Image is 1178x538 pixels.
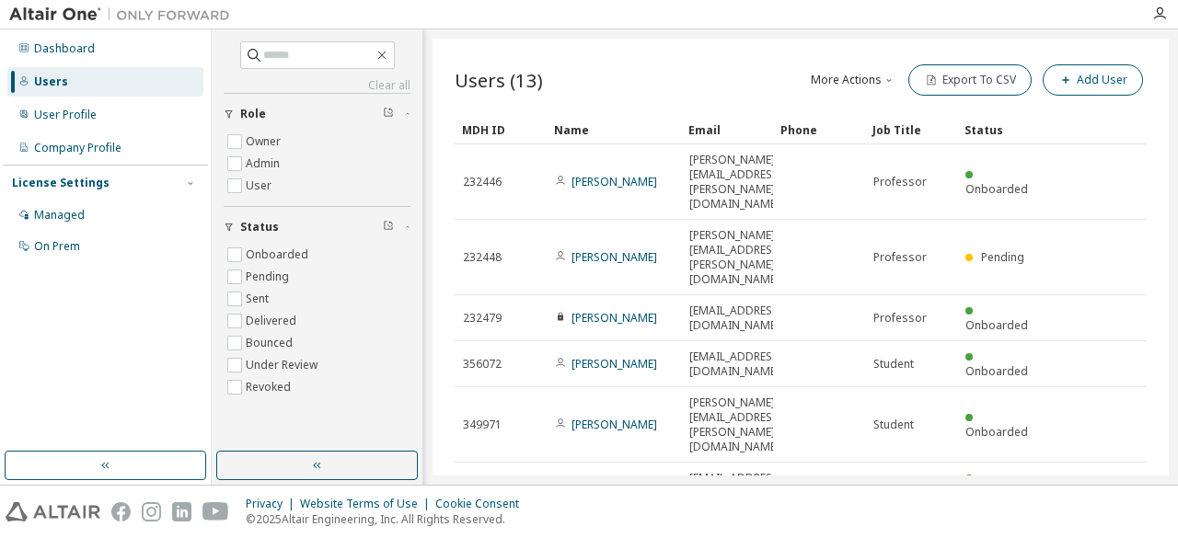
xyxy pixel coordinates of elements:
[34,41,95,56] div: Dashboard
[462,115,539,144] div: MDH ID
[965,424,1028,440] span: Onboarded
[964,115,1042,144] div: Status
[463,175,502,189] span: 232446
[689,228,782,287] span: [PERSON_NAME][EMAIL_ADDRESS][PERSON_NAME][DOMAIN_NAME]
[689,153,782,212] span: [PERSON_NAME][EMAIL_ADDRESS][PERSON_NAME][DOMAIN_NAME]
[246,244,312,266] label: Onboarded
[9,6,239,24] img: Altair One
[873,250,927,265] span: Professor
[572,356,657,372] a: [PERSON_NAME]
[224,207,410,247] button: Status
[246,131,284,153] label: Owner
[572,174,657,189] a: [PERSON_NAME]
[246,511,530,527] p: © 2025 Altair Engineering, Inc. All Rights Reserved.
[463,311,502,326] span: 232479
[246,175,275,197] label: User
[246,310,300,332] label: Delivered
[463,357,502,372] span: 356072
[34,239,80,254] div: On Prem
[111,502,131,521] img: facebook.svg
[383,220,394,235] span: Clear filter
[34,141,121,155] div: Company Profile
[246,376,294,398] label: Revoked
[202,502,229,521] img: youtube.svg
[965,363,1028,379] span: Onboarded
[689,349,782,379] span: [EMAIL_ADDRESS][DOMAIN_NAME]
[172,502,191,521] img: linkedin.svg
[224,94,410,134] button: Role
[809,64,897,96] button: More Actions
[383,107,394,121] span: Clear filter
[246,354,321,376] label: Under Review
[34,208,85,223] div: Managed
[435,497,530,511] div: Cookie Consent
[246,288,272,310] label: Sent
[873,418,914,432] span: Student
[965,317,1028,333] span: Onboarded
[34,108,97,122] div: User Profile
[965,181,1028,197] span: Onboarded
[246,332,296,354] label: Bounced
[554,115,674,144] div: Name
[572,310,657,326] a: [PERSON_NAME]
[12,176,110,190] div: License Settings
[463,250,502,265] span: 232448
[572,417,657,432] a: [PERSON_NAME]
[689,471,782,500] span: [EMAIL_ADDRESS][DOMAIN_NAME]
[6,502,100,521] img: altair_logo.svg
[873,175,927,189] span: Professor
[142,502,161,521] img: instagram.svg
[572,249,657,265] a: [PERSON_NAME]
[780,115,858,144] div: Phone
[246,266,293,288] label: Pending
[246,153,283,175] label: Admin
[300,497,435,511] div: Website Terms of Use
[873,357,914,372] span: Student
[34,74,68,89] div: Users
[873,311,927,326] span: Professor
[688,115,766,144] div: Email
[872,115,950,144] div: Job Title
[455,67,543,93] span: Users (13)
[689,395,782,454] span: [PERSON_NAME][EMAIL_ADDRESS][PERSON_NAME][DOMAIN_NAME]
[224,78,410,93] a: Clear all
[1043,64,1143,96] button: Add User
[908,64,1032,96] button: Export To CSV
[981,249,1024,265] span: Pending
[246,497,300,511] div: Privacy
[689,303,782,333] span: [EMAIL_ADDRESS][DOMAIN_NAME]
[463,418,502,432] span: 349971
[240,220,279,235] span: Status
[240,107,266,121] span: Role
